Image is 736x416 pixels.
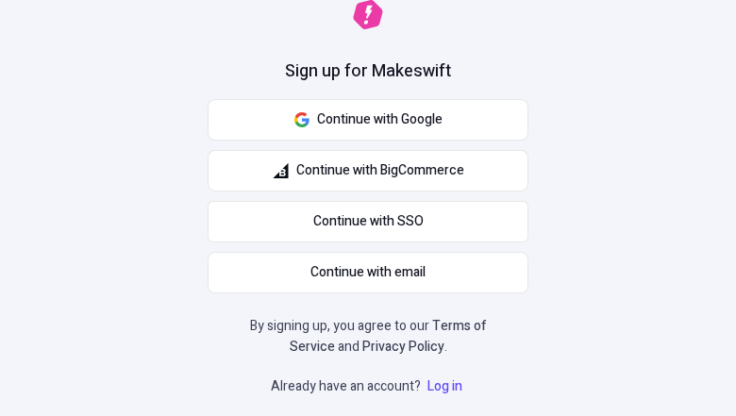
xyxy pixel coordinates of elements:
[243,316,493,358] p: By signing up, you agree to our and .
[310,262,426,283] span: Continue with email
[208,99,528,141] button: Continue with Google
[208,150,528,191] button: Continue with BigCommerce
[208,252,528,293] button: Continue with email
[208,201,528,242] a: Continue with SSO
[362,337,444,357] a: Privacy Policy
[271,376,466,397] p: Already have an account?
[296,160,464,181] span: Continue with BigCommerce
[424,376,466,396] a: Log in
[290,316,487,357] a: Terms of Service
[285,59,451,84] h1: Sign up for Makeswift
[317,109,443,130] span: Continue with Google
